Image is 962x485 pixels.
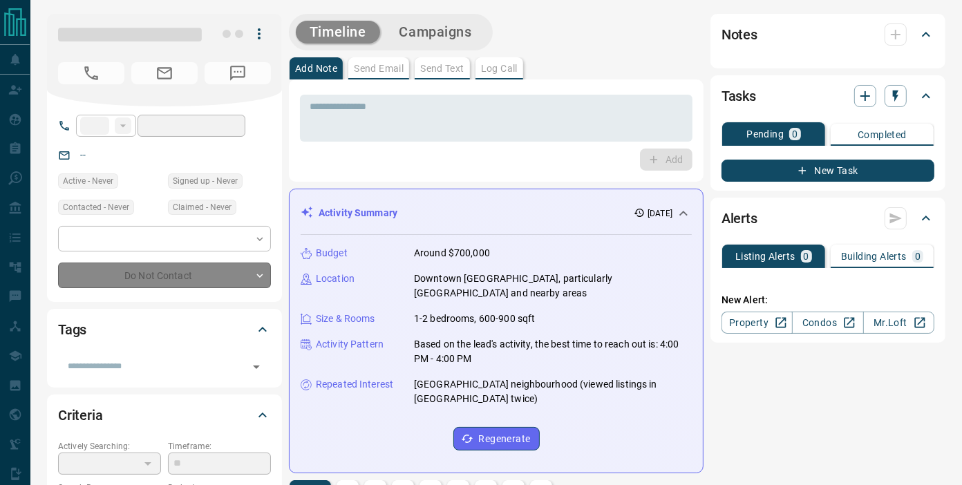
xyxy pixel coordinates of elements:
[316,246,348,260] p: Budget
[131,62,198,84] span: No Email
[414,312,535,326] p: 1-2 bedrooms, 600-900 sqft
[301,200,692,226] div: Activity Summary[DATE]
[58,404,103,426] h2: Criteria
[721,312,793,334] a: Property
[414,272,692,301] p: Downtown [GEOGRAPHIC_DATA], particularly [GEOGRAPHIC_DATA] and nearby areas
[80,149,86,160] a: --
[721,160,934,182] button: New Task
[414,377,692,406] p: [GEOGRAPHIC_DATA] neighbourhood (viewed listings in [GEOGRAPHIC_DATA] twice)
[58,440,161,453] p: Actively Searching:
[58,263,271,288] div: Do Not Contact
[386,21,486,44] button: Campaigns
[414,337,692,366] p: Based on the lead's activity, the best time to reach out is: 4:00 PM - 4:00 PM
[173,200,232,214] span: Claimed - Never
[168,440,271,453] p: Timeframe:
[721,293,934,307] p: New Alert:
[316,377,393,392] p: Repeated Interest
[804,251,809,261] p: 0
[858,130,907,140] p: Completed
[173,174,238,188] span: Signed up - Never
[453,427,540,450] button: Regenerate
[648,207,672,220] p: [DATE]
[58,318,86,341] h2: Tags
[319,206,397,220] p: Activity Summary
[841,251,907,261] p: Building Alerts
[58,399,271,432] div: Criteria
[915,251,921,261] p: 0
[247,357,266,377] button: Open
[721,85,756,107] h2: Tasks
[58,62,124,84] span: No Number
[316,272,355,286] p: Location
[296,21,380,44] button: Timeline
[735,251,795,261] p: Listing Alerts
[746,129,784,139] p: Pending
[792,312,863,334] a: Condos
[316,337,384,352] p: Activity Pattern
[316,312,375,326] p: Size & Rooms
[205,62,271,84] span: No Number
[63,174,113,188] span: Active - Never
[414,246,490,260] p: Around $700,000
[721,23,757,46] h2: Notes
[721,202,934,235] div: Alerts
[721,18,934,51] div: Notes
[63,200,129,214] span: Contacted - Never
[721,79,934,113] div: Tasks
[295,64,337,73] p: Add Note
[721,207,757,229] h2: Alerts
[792,129,798,139] p: 0
[58,313,271,346] div: Tags
[863,312,934,334] a: Mr.Loft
